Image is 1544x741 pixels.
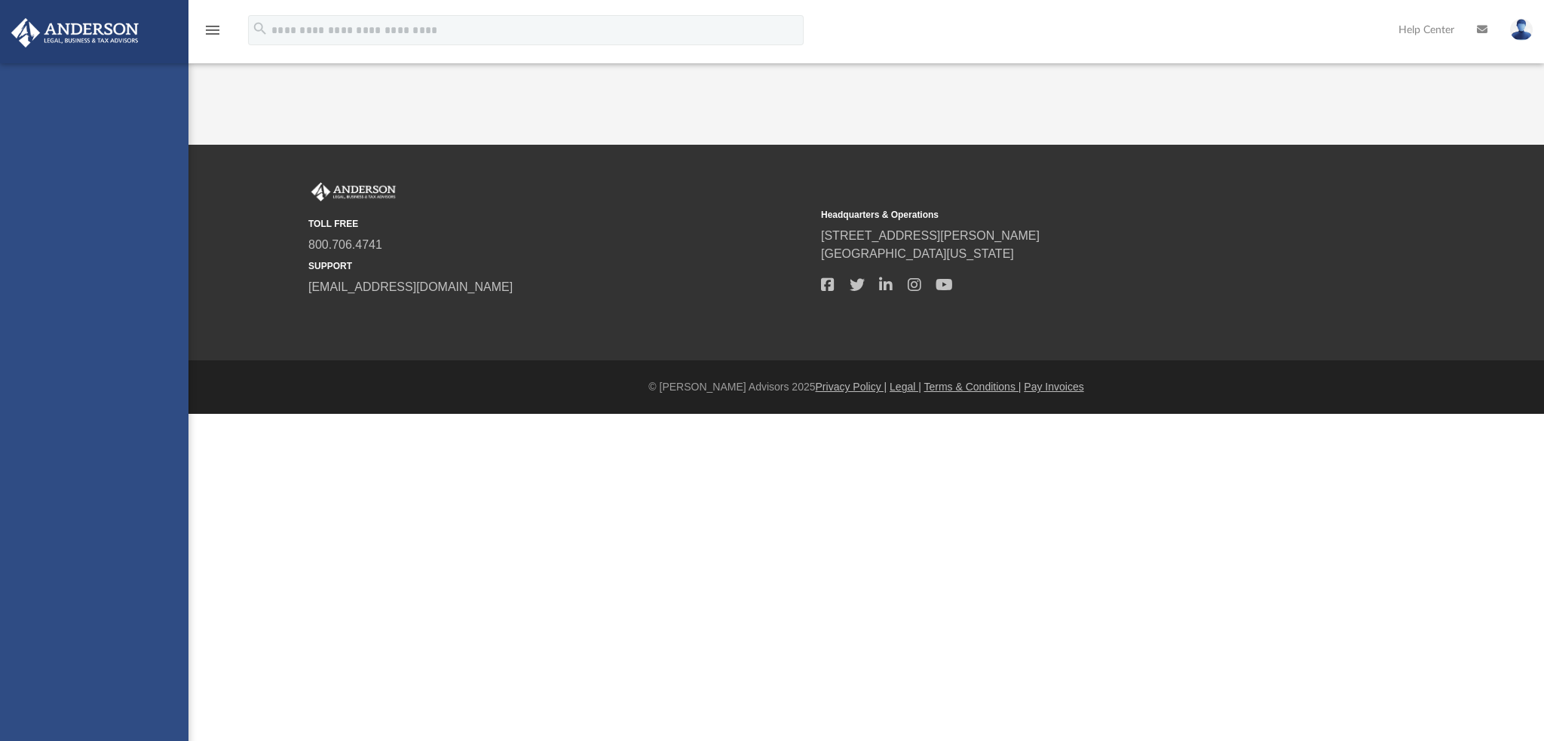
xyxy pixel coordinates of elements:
img: Anderson Advisors Platinum Portal [7,18,143,47]
i: menu [204,21,222,39]
a: 800.706.4741 [308,238,382,251]
a: menu [204,29,222,39]
i: search [252,20,268,37]
a: Privacy Policy | [816,381,887,393]
img: User Pic [1510,19,1533,41]
a: [GEOGRAPHIC_DATA][US_STATE] [821,247,1014,260]
a: Terms & Conditions | [924,381,1022,393]
a: Legal | [890,381,921,393]
a: Pay Invoices [1024,381,1083,393]
a: [EMAIL_ADDRESS][DOMAIN_NAME] [308,280,513,293]
small: SUPPORT [308,259,810,273]
img: Anderson Advisors Platinum Portal [308,182,399,202]
small: Headquarters & Operations [821,208,1323,222]
div: © [PERSON_NAME] Advisors 2025 [188,379,1544,395]
a: [STREET_ADDRESS][PERSON_NAME] [821,229,1040,242]
small: TOLL FREE [308,217,810,231]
